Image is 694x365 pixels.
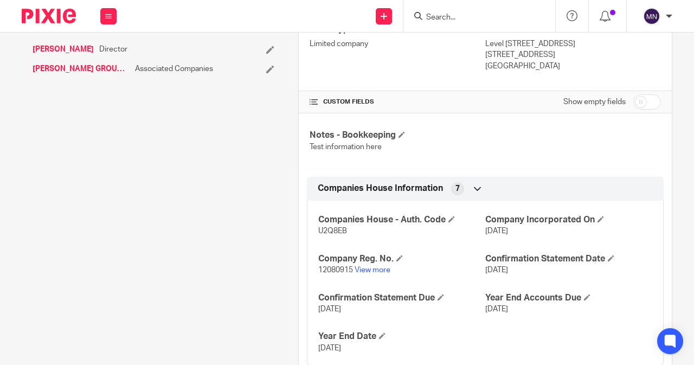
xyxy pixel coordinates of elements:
label: Show empty fields [563,97,626,107]
h4: Notes - Bookkeeping [310,130,485,141]
span: Companies House Information [318,183,443,194]
a: [PERSON_NAME] [33,44,94,55]
a: [PERSON_NAME] GROUP LTD [33,63,130,74]
span: 7 [455,183,460,194]
p: [STREET_ADDRESS] [485,49,661,60]
h4: Company Incorporated On [485,214,652,226]
h4: Company Reg. No. [318,253,485,265]
img: Pixie [22,9,76,23]
p: Limited company [310,39,485,49]
span: [DATE] [485,266,508,274]
span: [DATE] [318,305,341,313]
h4: Confirmation Statement Due [318,292,485,304]
a: View more [355,266,390,274]
h4: CUSTOM FIELDS [310,98,485,106]
span: [DATE] [485,227,508,235]
h4: Confirmation Statement Date [485,253,652,265]
span: Director [99,44,127,55]
span: [DATE] [318,344,341,352]
span: 12080915 [318,266,353,274]
h4: Year End Accounts Due [485,292,652,304]
h4: Year End Date [318,331,485,342]
p: Level [STREET_ADDRESS] [485,39,661,49]
h4: Companies House - Auth. Code [318,214,485,226]
img: svg%3E [643,8,660,25]
span: U2Q8EB [318,227,347,235]
span: Test information here [310,143,382,151]
span: Associated Companies [135,63,213,74]
span: [DATE] [485,305,508,313]
input: Search [425,13,523,23]
p: [GEOGRAPHIC_DATA] [485,61,661,72]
